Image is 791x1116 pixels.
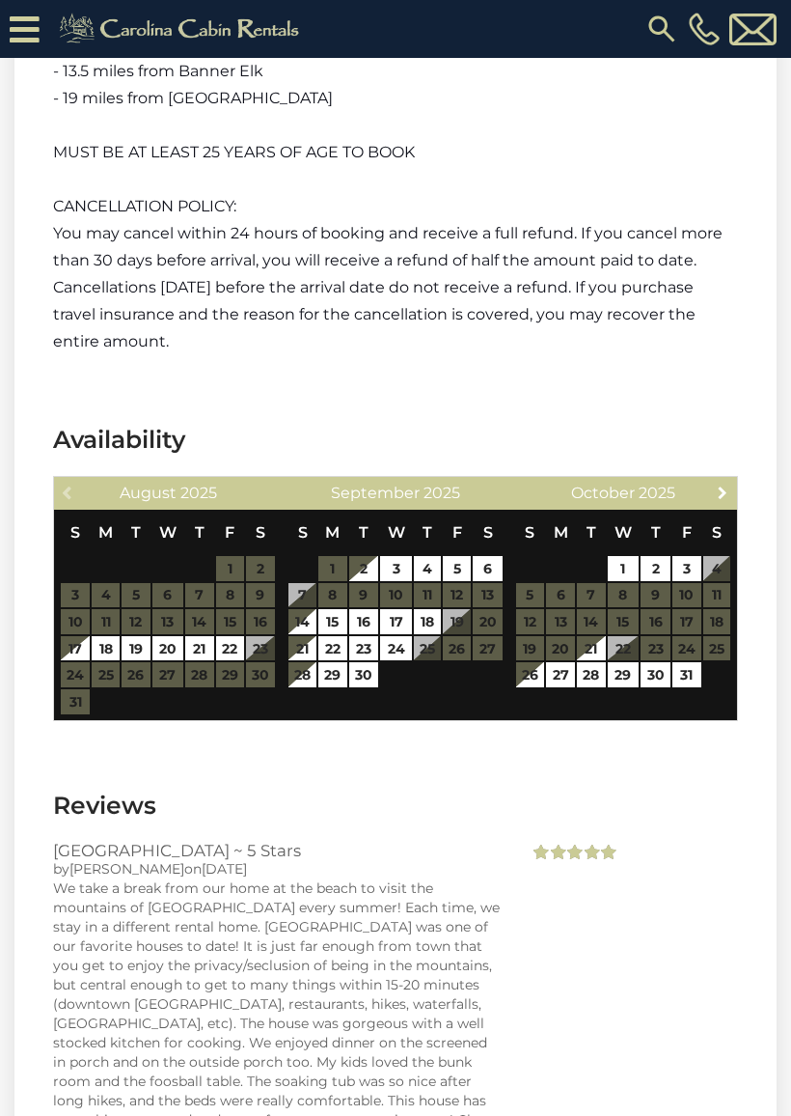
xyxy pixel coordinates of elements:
span: Monday [98,523,113,542]
a: 21 [288,636,316,661]
span: Tuesday [586,523,596,542]
a: 3 [380,556,412,581]
a: 29 [608,662,640,687]
a: 26 [516,662,544,687]
span: 2025 [639,484,675,502]
a: 18 [414,609,441,634]
span: 2025 [423,484,460,502]
a: 20 [152,636,184,661]
a: 5 [443,556,471,581]
span: CANCELLATION POLICY: [53,197,236,215]
span: Saturday [483,523,493,542]
h3: [GEOGRAPHIC_DATA] ~ 5 Stars [53,842,500,859]
span: - 19 miles from [GEOGRAPHIC_DATA] [53,89,333,107]
a: 3 [672,556,701,581]
a: 19 [122,636,150,661]
a: 21 [185,636,213,661]
a: [PHONE_NUMBER] [684,13,724,45]
span: August [120,484,177,502]
a: 15 [318,609,346,634]
span: Thursday [423,523,432,542]
a: 4 [414,556,441,581]
a: 16 [349,609,379,634]
span: Saturday [712,523,722,542]
a: 23 [349,636,379,661]
a: 6 [473,556,503,581]
a: 21 [577,636,605,661]
a: 18 [92,636,120,661]
a: 17 [380,609,412,634]
a: 17 [61,636,90,661]
img: Khaki-logo.png [49,10,315,48]
a: Next [711,480,735,504]
a: 22 [216,636,244,661]
a: 30 [641,662,669,687]
a: 28 [288,662,316,687]
a: 28 [577,662,605,687]
a: 29 [318,662,346,687]
div: by on [53,859,500,879]
span: You may cancel within 24 hours of booking and receive a full refund. If you cancel more than 30 d... [53,224,723,350]
a: 1 [608,556,640,581]
a: 22 [318,636,346,661]
span: Sunday [70,523,80,542]
span: Monday [554,523,568,542]
a: 2 [349,556,379,581]
span: Wednesday [614,523,632,542]
a: 24 [380,636,412,661]
span: Friday [225,523,234,542]
span: [PERSON_NAME] [69,860,184,878]
span: October [571,484,635,502]
span: Tuesday [131,523,141,542]
span: Thursday [195,523,205,542]
a: 2 [641,556,669,581]
span: [DATE] [202,860,247,878]
span: MUST BE AT LEAST 25 YEARS OF AGE TO BOOK [53,143,415,161]
span: - 13.5 miles from Banner Elk [53,62,263,80]
a: 14 [288,609,316,634]
a: 27 [546,662,575,687]
span: Wednesday [159,523,177,542]
span: Wednesday [388,523,405,542]
span: Sunday [525,523,534,542]
span: Friday [452,523,462,542]
span: 2025 [180,484,217,502]
span: September [331,484,420,502]
span: Tuesday [359,523,368,542]
h3: Availability [53,423,738,457]
a: 31 [672,662,701,687]
img: search-regular.svg [644,12,679,46]
span: Saturday [256,523,265,542]
h3: Reviews [53,789,738,823]
span: Thursday [651,523,661,542]
span: Next [715,485,730,500]
span: Sunday [298,523,308,542]
a: 30 [349,662,379,687]
span: Friday [682,523,692,542]
span: Monday [325,523,340,542]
